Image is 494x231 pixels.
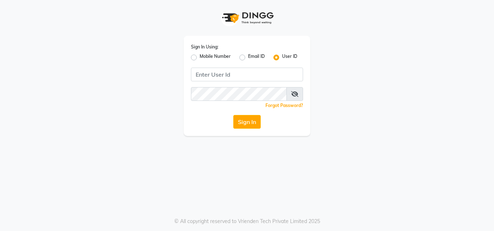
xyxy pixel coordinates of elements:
[233,115,261,129] button: Sign In
[265,103,303,108] a: Forgot Password?
[191,68,303,81] input: Username
[218,7,276,29] img: logo1.svg
[191,44,218,50] label: Sign In Using:
[200,53,231,62] label: Mobile Number
[282,53,297,62] label: User ID
[248,53,265,62] label: Email ID
[191,87,287,101] input: Username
